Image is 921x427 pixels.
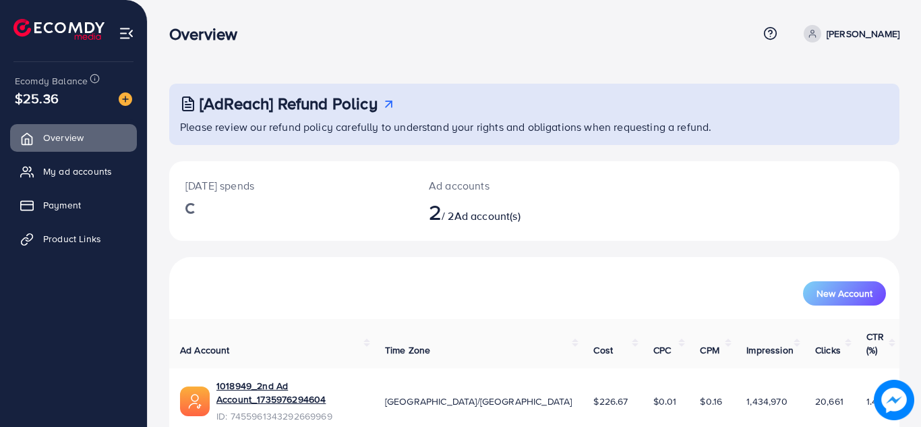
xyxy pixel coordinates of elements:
[798,25,899,42] a: [PERSON_NAME]
[15,88,59,108] span: $25.36
[429,199,579,225] h2: / 2
[653,343,671,357] span: CPC
[827,26,899,42] p: [PERSON_NAME]
[216,409,363,423] span: ID: 7455961343292669969
[746,343,794,357] span: Impression
[866,395,883,408] span: 1.44
[10,225,137,252] a: Product Links
[803,281,886,306] button: New Account
[216,379,363,407] a: 1018949_2nd Ad Account_1735976294604
[385,343,430,357] span: Time Zone
[874,380,914,420] img: image
[653,395,677,408] span: $0.01
[119,92,132,106] img: image
[13,19,105,40] img: logo
[454,208,521,223] span: Ad account(s)
[119,26,134,41] img: menu
[180,119,891,135] p: Please review our refund policy carefully to understand your rights and obligations when requesti...
[180,387,210,416] img: ic-ads-acc.e4c84228.svg
[429,196,442,227] span: 2
[593,395,628,408] span: $226.67
[700,343,719,357] span: CPM
[43,198,81,212] span: Payment
[43,165,112,178] span: My ad accounts
[429,177,579,194] p: Ad accounts
[385,395,572,408] span: [GEOGRAPHIC_DATA]/[GEOGRAPHIC_DATA]
[10,192,137,219] a: Payment
[593,343,613,357] span: Cost
[746,395,787,408] span: 1,434,970
[10,124,137,151] a: Overview
[10,158,137,185] a: My ad accounts
[169,24,248,44] h3: Overview
[15,74,88,88] span: Ecomdy Balance
[866,330,884,357] span: CTR (%)
[43,131,84,144] span: Overview
[700,395,722,408] span: $0.16
[43,232,101,246] span: Product Links
[815,343,841,357] span: Clicks
[815,395,843,408] span: 20,661
[816,289,872,298] span: New Account
[200,94,378,113] h3: [AdReach] Refund Policy
[185,177,396,194] p: [DATE] spends
[180,343,230,357] span: Ad Account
